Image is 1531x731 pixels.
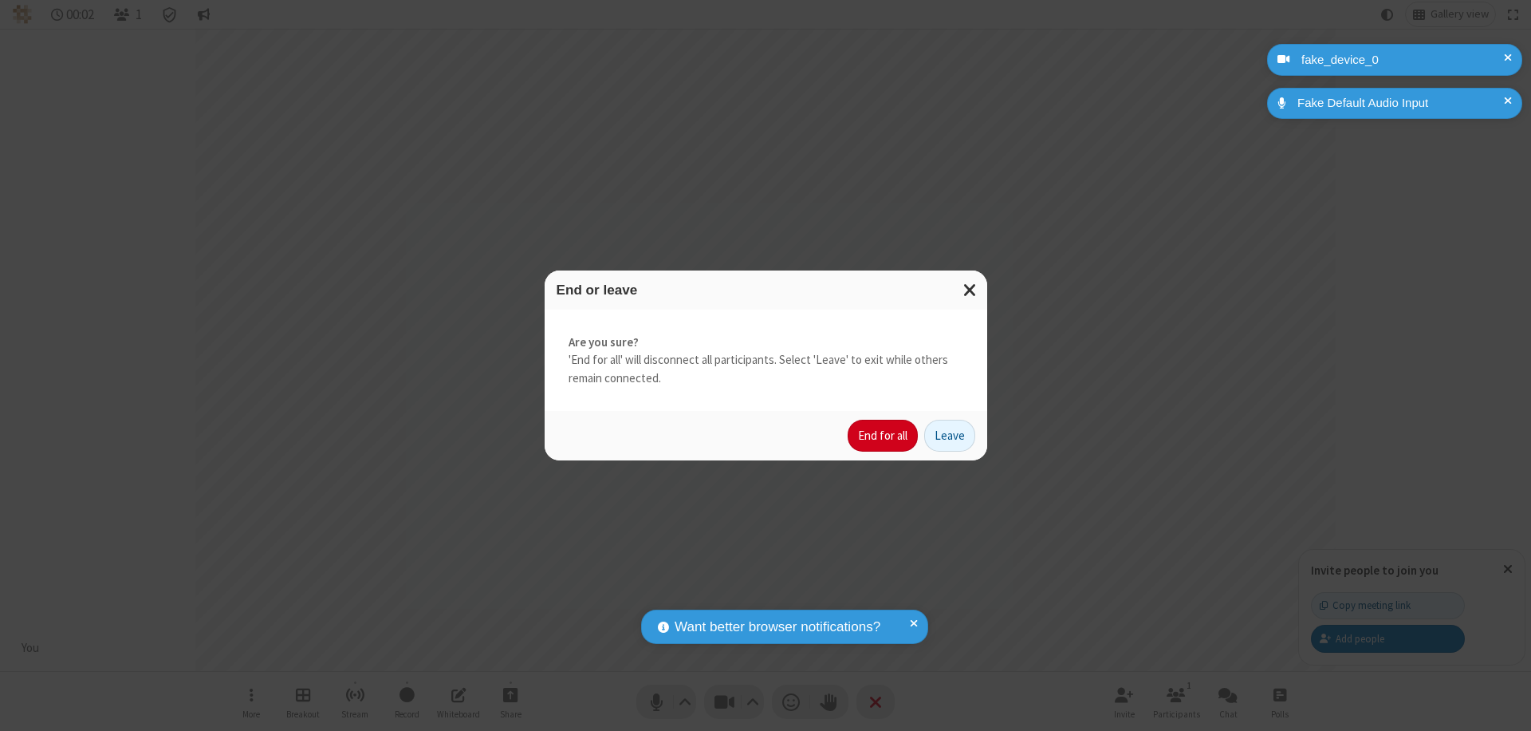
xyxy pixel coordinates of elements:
[1296,51,1510,69] div: fake_device_0
[924,420,975,452] button: Leave
[954,271,987,310] button: Close modal
[848,420,918,452] button: End for all
[557,283,975,298] h3: End or leave
[545,310,987,412] div: 'End for all' will disconnect all participants. Select 'Leave' to exit while others remain connec...
[569,334,963,352] strong: Are you sure?
[675,617,880,638] span: Want better browser notifications?
[1292,94,1510,113] div: Fake Default Audio Input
